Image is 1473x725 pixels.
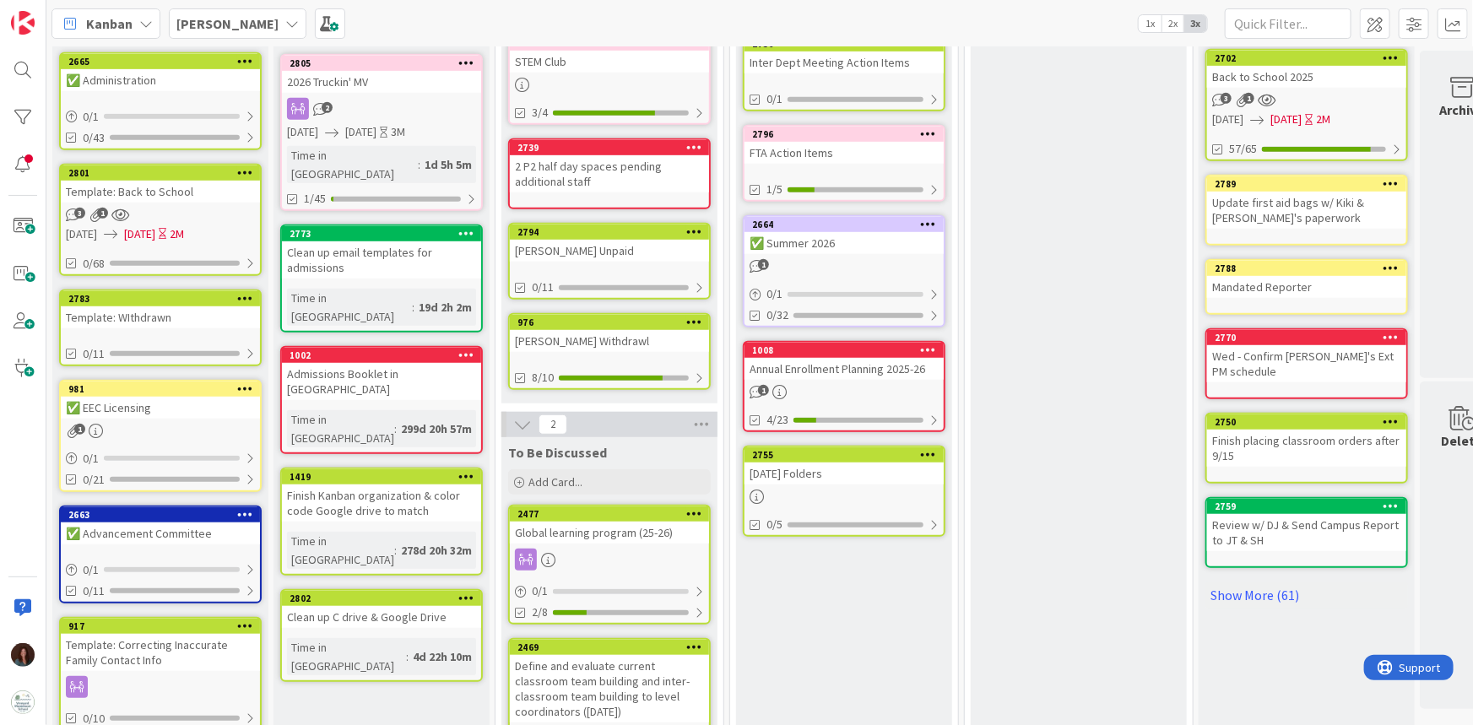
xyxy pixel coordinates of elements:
span: 0/21 [83,471,105,489]
div: Inter Dept Meeting Action Items [745,51,944,73]
span: [DATE] [345,123,376,141]
div: 2665✅ Administration [61,54,260,91]
div: 2477 [510,506,709,522]
div: 1419Finish Kanban organization & color code Google drive to match [282,469,481,522]
div: 2663 [68,509,260,521]
span: 0/68 [83,255,105,273]
div: 917Template: Correcting Inaccurate Family Contact Info [61,619,260,671]
div: 2780STEM Club [510,35,709,73]
span: 2/8 [532,603,548,621]
span: 0/5 [766,516,783,533]
span: 0 / 1 [83,561,99,579]
div: 1002 [282,348,481,363]
span: 0/43 [83,129,105,147]
div: Template: WIthdrawn [61,306,260,328]
div: Wed - Confirm [PERSON_NAME]'s Ext PM schedule [1207,345,1406,382]
div: 2801Template: Back to School [61,165,260,203]
span: To Be Discussed [508,444,607,461]
div: 2750Finish placing classroom orders after 9/15 [1207,414,1406,467]
span: 57/65 [1229,140,1257,158]
div: Time in [GEOGRAPHIC_DATA] [287,289,412,326]
div: 2773 [290,228,481,240]
div: 2663✅ Advancement Committee [61,507,260,544]
div: Mandated Reporter [1207,276,1406,298]
div: 976 [517,317,709,328]
div: 27392 P2 half day spaces pending additional staff [510,140,709,192]
a: Show More (61) [1205,582,1408,609]
div: Global learning program (25-26) [510,522,709,544]
span: 0/11 [83,582,105,600]
div: 0/1 [61,106,260,127]
span: Support [35,3,77,23]
span: : [394,419,397,438]
div: 2756Inter Dept Meeting Action Items [745,36,944,73]
div: 4d 22h 10m [409,647,476,666]
div: 2702Back to School 2025 [1207,51,1406,88]
div: 2783Template: WIthdrawn [61,291,260,328]
div: FTA Action Items [745,142,944,164]
div: Time in [GEOGRAPHIC_DATA] [287,638,406,675]
div: 19d 2h 2m [414,298,476,317]
div: 2759 [1207,499,1406,514]
div: Template: Back to School [61,181,260,203]
span: 1 [74,424,85,435]
span: 1/5 [766,181,783,198]
div: ✅ Summer 2026 [745,232,944,254]
div: 2801 [68,167,260,179]
div: 1008 [745,343,944,358]
span: [DATE] [66,225,97,243]
div: 2796FTA Action Items [745,127,944,164]
span: 3/4 [532,104,548,122]
span: 1 [758,385,769,396]
span: 0/11 [532,279,554,296]
div: 2794 [517,226,709,238]
div: 1008Annual Enrollment Planning 2025-26 [745,343,944,380]
div: 2755 [752,449,944,461]
div: 2788 [1215,262,1406,274]
div: Clean up email templates for admissions [282,241,481,279]
span: 4/23 [766,411,788,429]
span: 3 [1221,93,1232,104]
div: 2665 [68,56,260,68]
div: 2789 [1207,176,1406,192]
div: [DATE] Folders [745,463,944,484]
div: 2788 [1207,261,1406,276]
span: 1 [758,259,769,270]
div: 2469 [517,641,709,653]
div: 2755 [745,447,944,463]
div: 2665 [61,54,260,69]
div: Time in [GEOGRAPHIC_DATA] [287,410,394,447]
div: 917 [68,620,260,632]
div: 2802 [282,591,481,606]
div: 2469 [510,640,709,655]
div: Time in [GEOGRAPHIC_DATA] [287,146,418,183]
div: 299d 20h 57m [397,419,476,438]
div: 2789Update first aid bags w/ Kiki & [PERSON_NAME]'s paperwork [1207,176,1406,229]
div: 917 [61,619,260,634]
div: Update first aid bags w/ Kiki & [PERSON_NAME]'s paperwork [1207,192,1406,229]
div: Finish placing classroom orders after 9/15 [1207,430,1406,467]
span: [DATE] [1270,111,1302,128]
div: 2026 Truckin' MV [282,71,481,93]
div: 3M [391,123,405,141]
img: RF [11,643,35,667]
div: 2739 [510,140,709,155]
div: 0/1 [61,560,260,581]
div: Admissions Booklet in [GEOGRAPHIC_DATA] [282,363,481,400]
div: Annual Enrollment Planning 2025-26 [745,358,944,380]
div: 976 [510,315,709,330]
div: ✅ Administration [61,69,260,91]
span: 2 [322,102,333,113]
span: 3x [1184,15,1207,32]
span: : [412,298,414,317]
span: 0/32 [766,306,788,324]
span: 0 / 1 [83,108,99,126]
div: Define and evaluate current classroom team building and inter-classroom team building to level co... [510,655,709,722]
div: 2789 [1215,178,1406,190]
div: 28052026 Truckin' MV [282,56,481,93]
div: 2802 [290,592,481,604]
span: 2x [1162,15,1184,32]
div: ✅ Advancement Committee [61,522,260,544]
span: 0 / 1 [532,582,548,600]
div: 0/1 [510,581,709,602]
